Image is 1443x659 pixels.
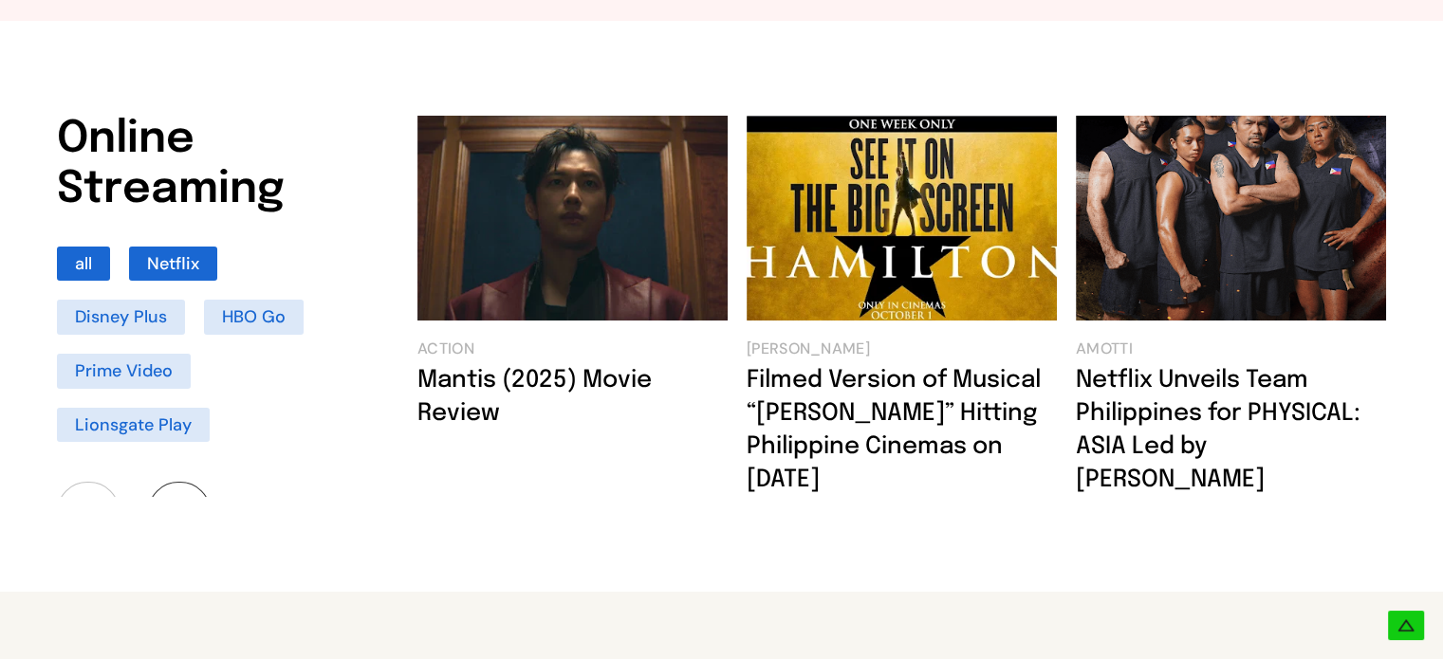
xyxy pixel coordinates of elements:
li: Disney Plus [57,300,185,335]
a: action [417,340,728,357]
a: Netflix Unveils Team Philippines for PHYSICAL: ASIA Led by [PERSON_NAME] [1076,368,1360,492]
li: Prime Video [57,354,191,389]
a: Mantis (2025) Movie Review [417,368,652,426]
img: Netflix Unveils Team Philippines for PHYSICAL: ASIA Led by Manny Pacquiao [1076,116,1386,320]
li: Lionsgate Play [57,408,210,443]
h3: Online Streaming [57,116,379,216]
a: [PERSON_NAME] [747,340,1057,357]
img: Mantis (2025) Movie Review [417,116,728,320]
li: HBO Go [204,300,304,335]
img: Filmed Version of Musical “HAMILTON” Hitting Philippine Cinemas on October 1, 2025 [747,116,1057,320]
a: Filmed Version of Musical “[PERSON_NAME]” Hitting Philippine Cinemas on [DATE] [747,368,1041,492]
li: all [57,247,110,282]
a: Amotti [1076,340,1386,357]
li: Netflix [129,247,217,282]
